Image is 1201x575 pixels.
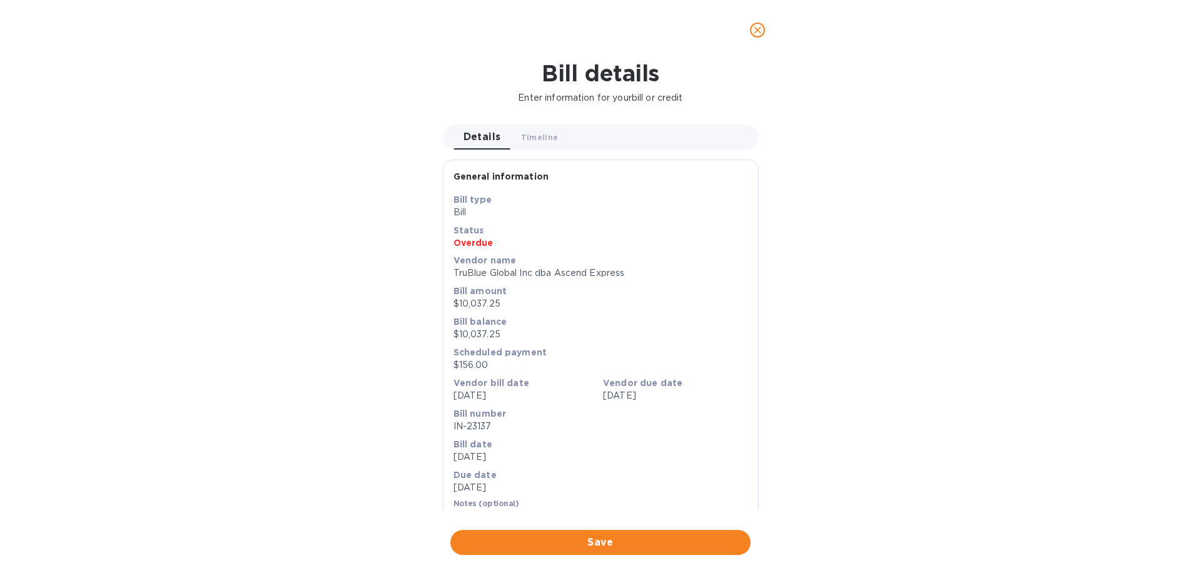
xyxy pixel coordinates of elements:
b: Bill date [454,439,492,449]
b: Due date [454,470,497,480]
b: General information [454,171,549,181]
p: Bill [454,206,748,219]
span: Timeline [521,131,559,144]
p: [DATE] [603,389,748,402]
p: IN-23137 [454,420,748,433]
p: Enter information for your bill or credit [10,91,1191,104]
span: Save [460,535,741,550]
p: Overdue [454,237,748,249]
b: Scheduled payment [454,347,547,357]
p: [DATE] [454,389,599,402]
p: $156.00 [454,359,748,372]
input: Enter notes [454,509,748,528]
p: $10,037.25 [454,297,748,310]
b: Status [454,225,484,235]
b: Bill balance [454,317,507,327]
b: Bill amount [454,286,507,296]
p: TruBlue Global Inc dba Ascend Express [454,267,748,280]
p: [DATE] [454,481,748,494]
b: Bill number [454,409,507,419]
button: close [742,15,773,45]
label: Notes (optional) [454,501,519,508]
p: $10,037.25 [454,328,748,341]
b: Vendor bill date [454,378,529,388]
button: Save [450,530,751,555]
p: [DATE] [454,450,748,464]
span: Details [464,128,501,146]
b: Bill type [454,195,492,205]
h1: Bill details [10,60,1191,86]
b: Vendor name [454,255,517,265]
b: Vendor due date [603,378,682,388]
